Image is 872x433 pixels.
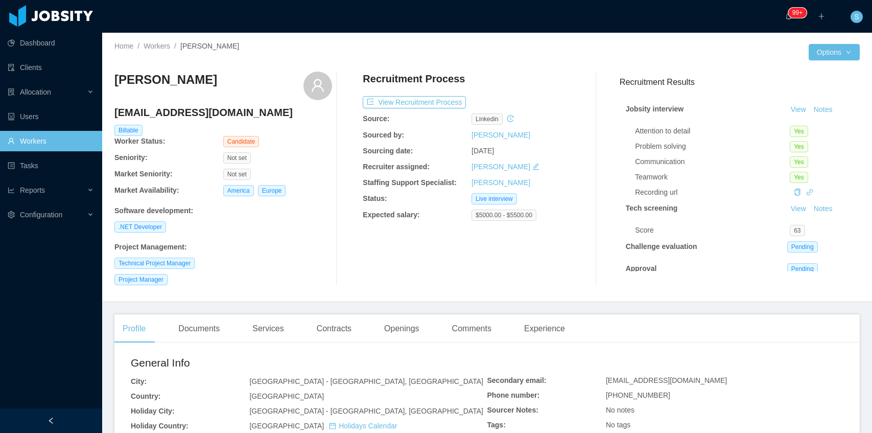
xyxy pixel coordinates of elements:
span: Technical Project Manager [114,258,195,269]
span: [PERSON_NAME] [180,42,239,50]
b: City: [131,377,147,385]
span: Not set [223,169,251,180]
a: View [787,105,810,113]
div: Documents [170,314,228,343]
h4: Recruitment Process [363,72,465,86]
i: icon: user [311,78,325,93]
div: Copy [794,187,801,198]
span: Project Manager [114,274,168,285]
b: Market Availability: [114,186,179,194]
div: Comments [444,314,500,343]
span: / [174,42,176,50]
span: Europe [258,185,286,196]
div: Experience [516,314,573,343]
i: icon: plus [818,13,825,20]
div: Recording url [635,187,790,198]
span: [GEOGRAPHIC_DATA] [249,422,397,430]
b: Status: [363,194,387,202]
a: Workers [144,42,170,50]
i: icon: bell [785,13,792,20]
a: icon: link [806,188,813,196]
span: S [854,11,859,23]
a: icon: userWorkers [8,131,94,151]
b: Sourcing date: [363,147,413,155]
span: [EMAIL_ADDRESS][DOMAIN_NAME] [606,376,727,384]
a: icon: robotUsers [8,106,94,127]
span: America [223,185,254,196]
button: Notes [810,203,837,215]
b: Worker Status: [114,137,165,145]
a: icon: profileTasks [8,155,94,176]
b: Holiday Country: [131,422,188,430]
span: Configuration [20,211,62,219]
b: Country: [131,392,160,400]
span: / [137,42,139,50]
strong: Jobsity interview [626,105,684,113]
span: [GEOGRAPHIC_DATA] [249,392,324,400]
b: Holiday City: [131,407,175,415]
i: icon: setting [8,211,15,218]
span: [GEOGRAPHIC_DATA] - [GEOGRAPHIC_DATA], [GEOGRAPHIC_DATA] [249,407,483,415]
i: icon: link [806,189,813,196]
span: .NET Developer [114,221,166,233]
span: [DATE] [472,147,494,155]
span: Pending [787,263,818,275]
span: Yes [790,172,808,183]
h4: [EMAIL_ADDRESS][DOMAIN_NAME] [114,105,332,120]
span: Billable [114,125,143,136]
span: Pending [787,241,818,253]
div: Problem solving [635,141,790,152]
a: icon: exportView Recruitment Process [363,98,466,106]
i: icon: calendar [329,422,336,429]
h3: Recruitment Results [620,76,860,88]
b: Sourced by: [363,131,404,139]
div: Profile [114,314,154,343]
button: Optionsicon: down [809,44,860,60]
i: icon: history [507,115,514,122]
span: [PHONE_NUMBER] [606,391,670,399]
a: [PERSON_NAME] [472,178,530,187]
div: Score [635,225,790,236]
div: Openings [376,314,428,343]
b: Software development : [114,207,193,215]
div: Attention to detail [635,126,790,136]
span: $5000.00 - $5500.00 [472,210,536,221]
a: icon: pie-chartDashboard [8,33,94,53]
b: Tags: [487,421,506,429]
b: Market Seniority: [114,170,173,178]
b: Phone number: [487,391,540,399]
span: No notes [606,406,634,414]
span: 63 [790,225,805,236]
b: Sourcer Notes: [487,406,538,414]
button: Notes [810,104,837,116]
b: Seniority: [114,153,148,162]
i: icon: edit [532,163,539,170]
span: Yes [790,156,808,168]
b: Staffing Support Specialist: [363,178,457,187]
span: Candidate [223,136,260,147]
div: No tags [606,420,843,430]
b: Project Management : [114,243,187,251]
strong: Approval [626,264,657,272]
span: Not set [223,152,251,164]
b: Recruiter assigned: [363,163,430,171]
span: Reports [20,186,45,194]
h3: [PERSON_NAME] [114,72,217,88]
a: icon: calendarHolidays Calendar [329,422,397,430]
a: [PERSON_NAME] [472,131,530,139]
a: icon: auditClients [8,57,94,78]
span: linkedin [472,113,503,125]
strong: Challenge evaluation [626,242,697,250]
div: Services [244,314,292,343]
a: [PERSON_NAME] [472,163,530,171]
a: Home [114,42,133,50]
strong: Tech screening [626,204,678,212]
span: Live interview [472,193,517,204]
i: icon: solution [8,88,15,96]
a: View [787,204,810,213]
span: Allocation [20,88,51,96]
b: Source: [363,115,389,123]
div: Teamwork [635,172,790,183]
i: icon: copy [794,189,801,196]
i: icon: line-chart [8,187,15,194]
